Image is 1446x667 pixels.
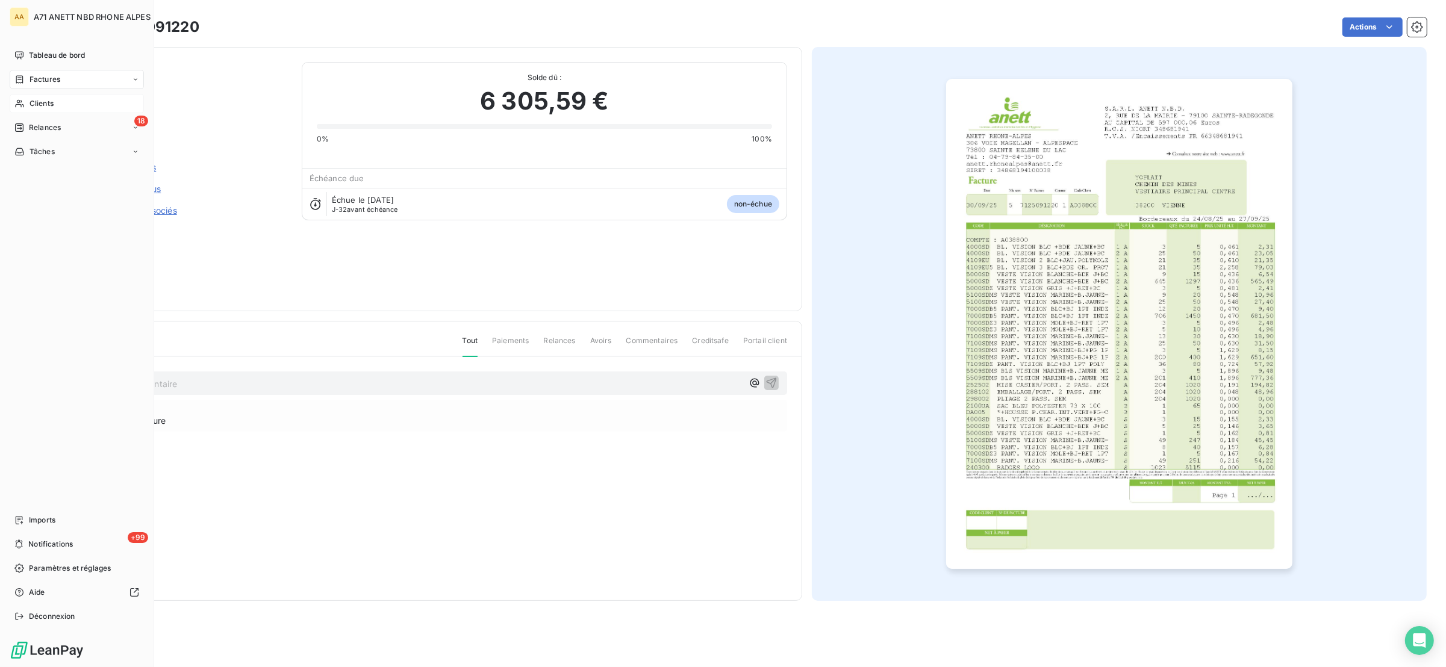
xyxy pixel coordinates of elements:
span: J-32 [332,205,347,214]
span: Tout [463,335,478,357]
span: Factures [30,74,60,85]
span: A71 ANETT NBD RHONE ALPES [34,12,151,22]
span: Notifications [28,539,73,550]
span: Échéance due [310,173,364,183]
span: Imports [29,515,55,526]
span: Clients [30,98,54,109]
span: Déconnexion [29,611,75,622]
span: Solde dû : [317,72,772,83]
span: Échue le [DATE] [332,195,394,205]
span: Paramètres et réglages [29,563,111,574]
span: Creditsafe [692,335,729,356]
span: 0% [317,134,329,144]
span: 100% [752,134,772,144]
span: Relances [29,122,61,133]
h3: 7125091220 [113,16,199,38]
span: Commentaires [626,335,678,356]
a: Aide [10,583,144,602]
img: invoice_thumbnail [946,79,1292,569]
img: Logo LeanPay [10,641,84,660]
span: Paiements [492,335,529,356]
span: Avoirs [590,335,612,356]
div: AA [10,7,29,26]
button: Actions [1342,17,1403,37]
span: Tableau de bord [29,50,85,61]
span: Tâches [30,146,55,157]
span: C710038800 [95,76,287,86]
span: Relances [543,335,575,356]
span: Portail client [743,335,787,356]
span: non-échue [727,195,779,213]
span: 18 [134,116,148,126]
span: 6 305,59 € [480,83,609,119]
div: Open Intercom Messenger [1405,626,1434,655]
span: avant échéance [332,206,398,213]
span: Aide [29,587,45,598]
span: +99 [128,532,148,543]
